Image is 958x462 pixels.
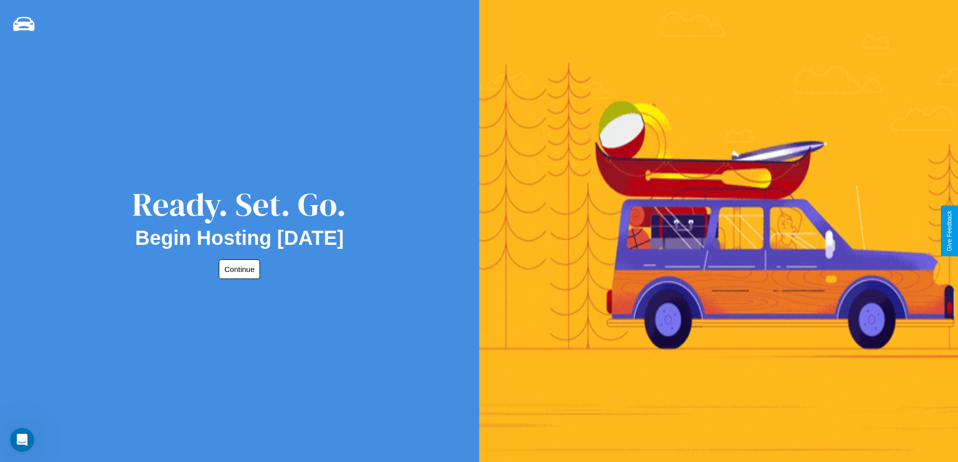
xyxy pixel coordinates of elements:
h2: Begin Hosting [DATE] [135,227,344,249]
button: Continue [219,259,260,279]
iframe: Intercom live chat [10,428,34,452]
div: Ready. Set. Go. [132,182,346,227]
div: Give Feedback [946,211,953,251]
